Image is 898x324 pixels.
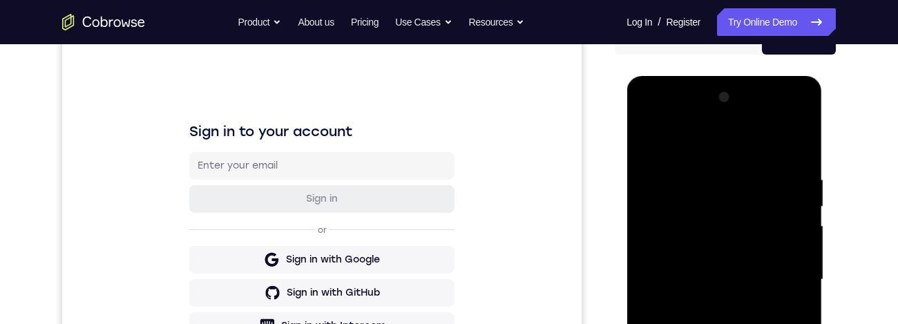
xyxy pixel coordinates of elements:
p: or [253,198,267,209]
a: Register [667,8,700,36]
span: / [658,14,660,30]
button: Sign in with Intercom [127,285,392,313]
button: Sign in [127,158,392,186]
a: Pricing [351,8,379,36]
div: Sign in with Google [224,226,318,240]
div: Sign in with GitHub [224,259,318,273]
div: Sign in with Intercom [219,292,323,306]
button: Product [238,8,282,36]
button: Resources [469,8,525,36]
button: Sign in with GitHub [127,252,392,280]
a: Go to the home page [62,14,145,30]
h1: Sign in to your account [127,95,392,114]
button: Use Cases [395,8,452,36]
a: About us [298,8,334,36]
a: Log In [627,8,652,36]
input: Enter your email [135,132,384,146]
a: Try Online Demo [717,8,836,36]
button: Sign in with Google [127,219,392,247]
